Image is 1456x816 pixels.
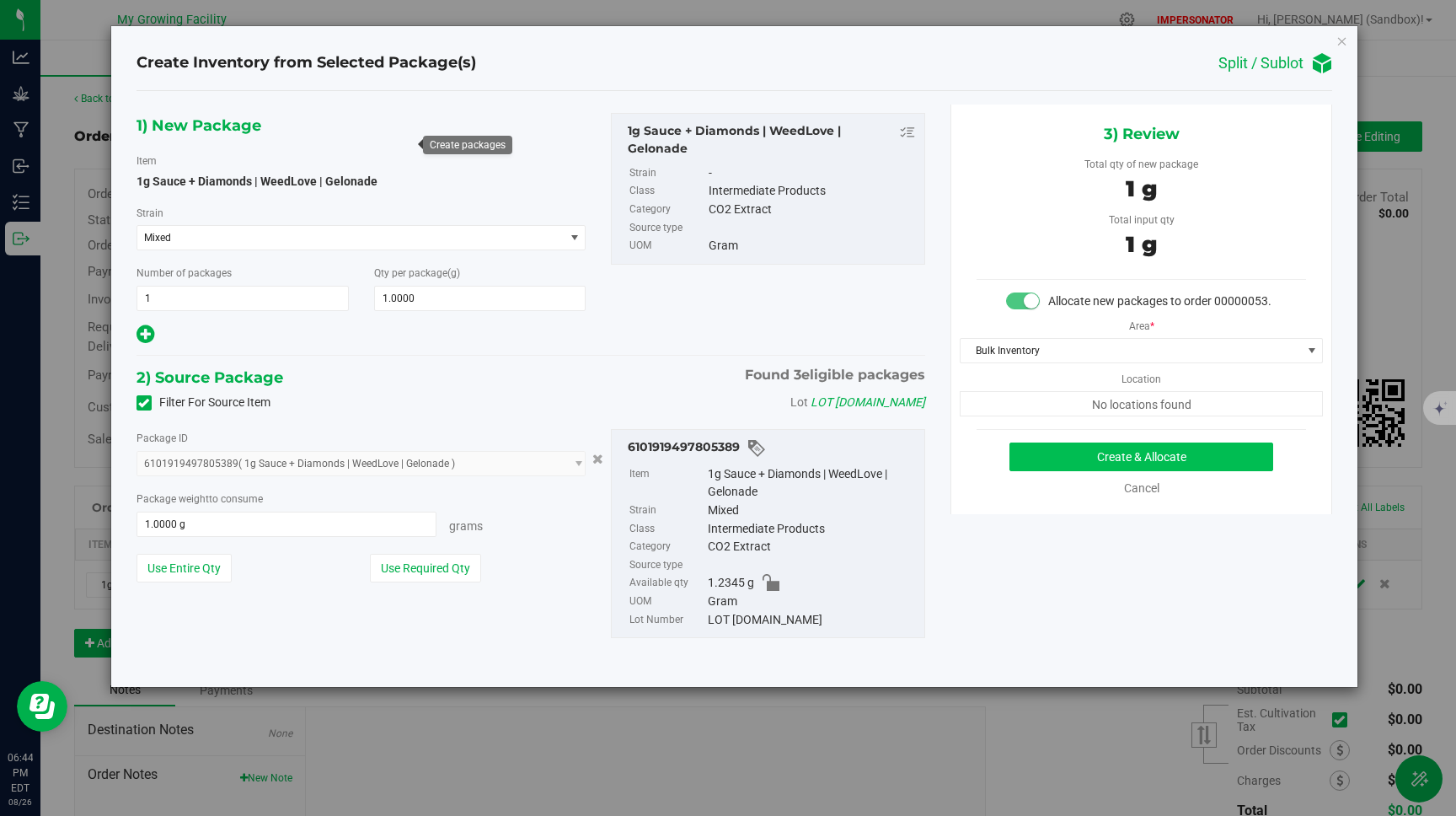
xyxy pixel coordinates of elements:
[1129,310,1154,334] label: Area
[1126,231,1157,258] span: 1 g
[136,493,263,505] span: Package to consume
[629,465,704,502] label: Item
[370,554,481,582] button: Use Required Qty
[136,174,377,188] span: 1g Sauce + Diamonds | WeedLove | Gelonade
[629,237,705,255] label: UOM
[449,519,483,533] span: Grams
[136,52,476,74] h4: Create Inventory from Selected Package(s)
[136,432,188,444] span: Package ID
[629,520,704,539] label: Class
[628,438,916,459] div: 6101919497805389
[136,206,163,221] label: Strain
[708,502,916,520] div: Mixed
[708,574,754,593] span: 1.2345 g
[430,139,506,151] div: Create packages
[709,164,916,183] div: -
[1084,158,1198,170] span: Total qty of new package
[144,232,541,244] span: Mixed
[960,391,1323,416] span: No locations found
[1009,443,1273,471] button: Create & Allocate
[629,574,704,593] label: Available qty
[708,611,916,630] div: LOT [DOMAIN_NAME]
[629,182,705,201] label: Class
[708,538,916,556] div: CO2 Extract
[1121,363,1161,387] label: Location
[708,593,916,611] div: Gram
[136,554,232,582] button: Use Entire Qty
[709,201,916,219] div: CO2 Extract
[708,520,916,539] div: Intermediate Products
[374,267,460,279] span: Qty per package
[790,395,808,409] span: Lot
[17,681,67,732] iframe: Resource center
[137,287,348,310] input: 1
[1109,214,1175,226] span: Total input qty
[137,513,436,536] input: 1.0000 g
[629,611,704,630] label: Lot Number
[136,330,154,344] span: Add new output
[447,267,460,279] span: (g)
[375,287,586,310] input: 1.0000
[811,395,925,409] span: LOT [DOMAIN_NAME]
[629,219,705,238] label: Source type
[1218,55,1303,72] h4: Split / Sublot
[1124,481,1159,495] a: Cancel
[1126,175,1157,202] span: 1 g
[1104,121,1180,147] span: 3) Review
[794,367,801,383] span: 3
[629,201,705,219] label: Category
[629,164,705,183] label: Strain
[179,493,209,505] span: weight
[629,538,704,556] label: Category
[745,365,925,385] span: Found eligible packages
[136,365,283,390] span: 2) Source Package
[961,339,1301,362] span: Bulk Inventory
[709,182,916,201] div: Intermediate Products
[587,447,608,471] button: Cancel button
[628,122,916,158] div: 1g Sauce + Diamonds | WeedLove | Gelonade
[1048,294,1271,308] span: Allocate new packages to order 00000053.
[136,267,232,279] span: Number of packages
[629,556,704,575] label: Source type
[564,226,585,250] span: select
[709,237,916,255] div: Gram
[708,465,916,502] div: 1g Sauce + Diamonds | WeedLove | Gelonade
[136,153,157,169] label: Item
[629,593,704,611] label: UOM
[136,394,270,411] label: Filter For Source Item
[629,502,704,520] label: Strain
[136,113,261,138] span: 1) New Package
